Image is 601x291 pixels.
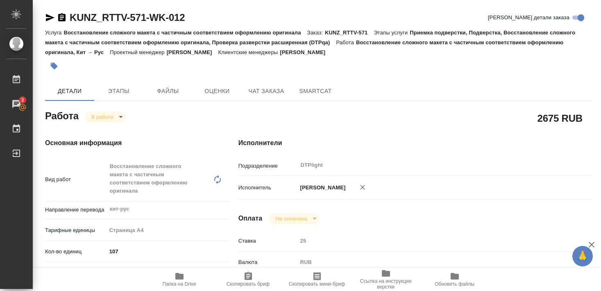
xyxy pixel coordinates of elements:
button: Скопировать мини-бриф [283,268,352,291]
div: RUB [297,255,562,269]
span: Чат заказа [247,86,286,96]
h2: 2675 RUB [537,111,583,125]
span: Скопировать мини-бриф [289,281,345,287]
button: Скопировать ссылку [57,13,67,23]
div: Страница А4 [107,223,229,237]
button: Скопировать бриф [214,268,283,291]
h2: Работа [45,108,79,123]
button: Ссылка на инструкции верстки [352,268,420,291]
p: Клиентские менеджеры [218,49,280,55]
h4: Исполнители [238,138,592,148]
div: В работе [269,213,319,224]
div: Юридическая/Финансовая [107,266,229,280]
p: Восстановление сложного макета с частичным соответствием оформлению оригинала [64,30,307,36]
p: [PERSON_NAME] [167,49,218,55]
p: Этапы услуги [374,30,410,36]
div: В работе [85,111,126,123]
p: Направление перевода [45,206,107,214]
p: [PERSON_NAME] [297,184,346,192]
span: SmartCat [296,86,335,96]
span: 3 [16,96,29,104]
span: [PERSON_NAME] детали заказа [488,14,569,22]
p: Услуга [45,30,64,36]
p: Тарифные единицы [45,226,107,234]
span: Оценки [197,86,237,96]
span: 🙏 [576,248,590,265]
button: Не оплачена [273,215,309,222]
p: Работа [336,39,356,45]
p: Кол-во единиц [45,248,107,256]
p: Ставка [238,237,297,245]
input: ✎ Введи что-нибудь [107,246,229,257]
p: Исполнитель [238,184,297,192]
p: [PERSON_NAME] [280,49,331,55]
button: Удалить исполнителя [354,178,372,196]
p: Проектный менеджер [110,49,166,55]
span: Скопировать бриф [227,281,270,287]
button: В работе [89,114,116,120]
h4: Основная информация [45,138,206,148]
button: Добавить тэг [45,57,63,75]
button: Обновить файлы [420,268,489,291]
a: KUNZ_RTTV-571-WK-012 [70,12,185,23]
input: Пустое поле [297,235,562,247]
span: Этапы [99,86,138,96]
button: 🙏 [572,246,593,266]
a: 3 [2,94,31,114]
span: Файлы [148,86,188,96]
span: Папка на Drive [163,281,196,287]
p: Вид работ [45,175,107,184]
span: Обновить файлы [435,281,474,287]
button: Папка на Drive [145,268,214,291]
button: Скопировать ссылку для ЯМессенджера [45,13,55,23]
p: Валюта [238,258,297,266]
p: Подразделение [238,162,297,170]
h4: Оплата [238,214,263,223]
span: Ссылка на инструкции верстки [356,278,415,290]
p: Заказ: [307,30,325,36]
p: KUNZ_RTTV-571 [325,30,374,36]
span: Детали [50,86,89,96]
